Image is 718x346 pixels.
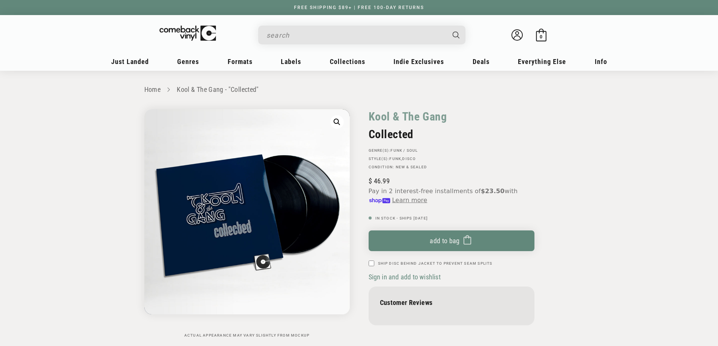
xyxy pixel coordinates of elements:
nav: breadcrumbs [144,84,574,95]
span: Everything Else [518,58,566,66]
p: GENRE(S): [369,148,534,153]
span: 0 [540,34,542,40]
a: Funk [389,157,401,161]
span: Info [595,58,607,66]
a: Kool & The Gang - "Collected" [177,85,259,93]
button: Add to bag [369,230,534,251]
span: Just Landed [111,58,149,66]
a: FREE SHIPPING $89+ | FREE 100-DAY RETURNS [286,5,432,10]
span: Indie Exclusives [393,58,444,66]
span: Formats [228,58,253,66]
span: Deals [473,58,490,66]
media-gallery: Gallery Viewer [144,109,350,338]
span: Sign in and add to wishlist [369,273,441,281]
label: Ship Disc Behind Jacket To Prevent Seam Splits [378,261,493,266]
span: Genres [177,58,199,66]
span: Add to bag [430,237,460,245]
button: Sign in and add to wishlist [369,273,443,281]
a: Funk / Soul [390,148,418,152]
p: Actual appearance may vary slightly from mockup [144,333,350,338]
p: STYLE(S): , [369,157,534,161]
div: Search [258,26,465,44]
h2: Collected [369,128,534,141]
p: In Stock - Ships [DATE] [369,216,534,221]
a: Kool & The Gang [369,109,447,124]
a: Disco [402,157,416,161]
span: $ [369,177,372,185]
a: Home [144,85,161,93]
input: search [266,27,445,43]
span: 46.99 [369,177,390,185]
span: Collections [330,58,365,66]
p: Condition: New & Sealed [369,165,534,169]
button: Search [446,26,466,44]
p: Customer Reviews [380,299,523,306]
span: Labels [281,58,301,66]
